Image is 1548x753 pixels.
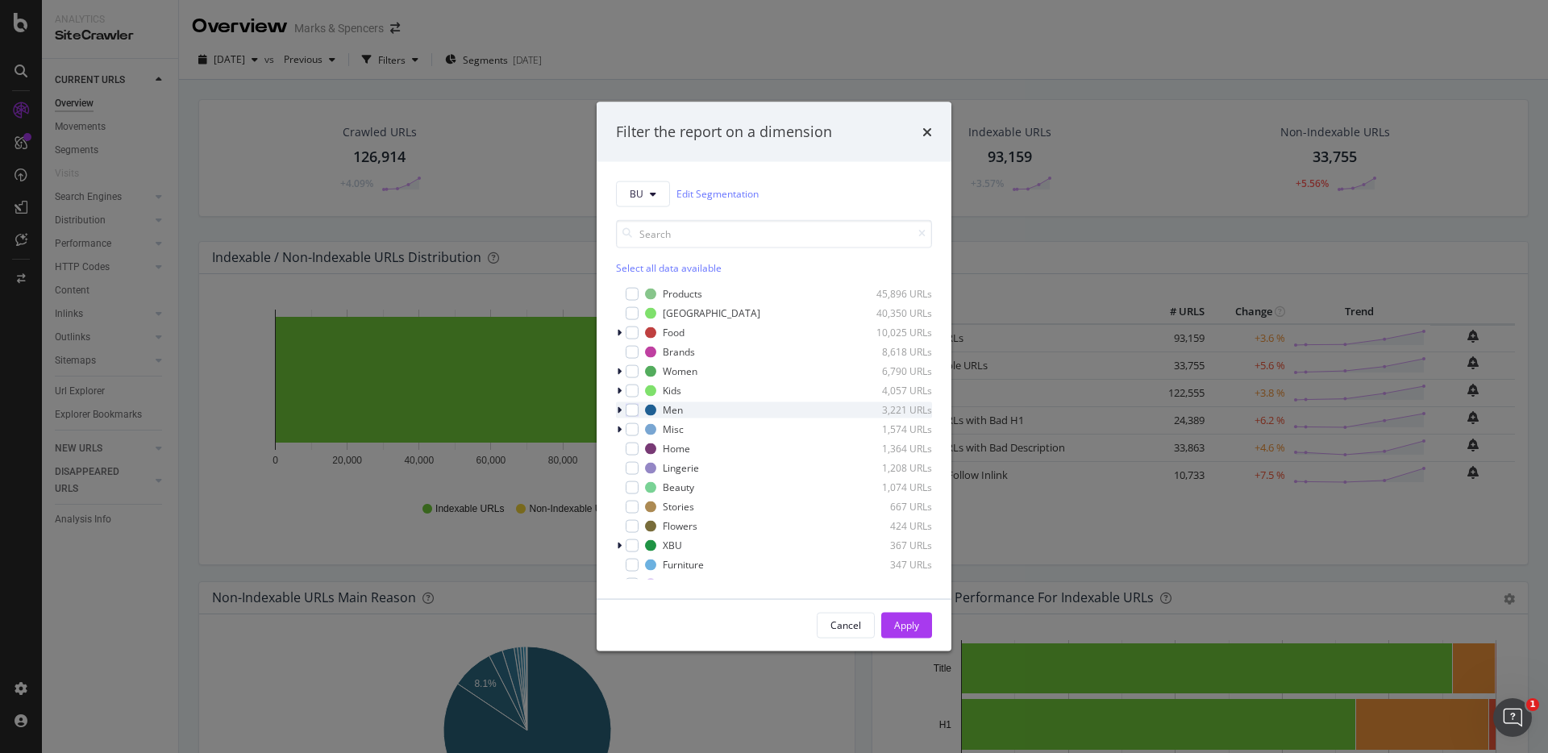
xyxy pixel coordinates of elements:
button: Upload attachment [77,528,89,541]
button: Send a message… [277,522,302,547]
b: Export History [26,51,118,64]
div: Beauty [663,481,694,494]
div: Cancel [830,618,861,632]
div: modal [597,102,951,651]
div: 8,618 URLs [853,345,932,359]
div: Just like with other exports, your actual file can have many more lines than the URL count if you... [26,170,297,265]
button: Apply [881,612,932,638]
button: Emoji picker [25,528,38,541]
div: Food [663,326,685,339]
div: Kids [663,384,681,397]
div: 10,025 URLs [853,326,932,339]
button: Start recording [102,528,115,541]
div: Home [663,442,690,456]
div: 347 URLs [853,558,932,572]
div: 45,896 URLs [853,287,932,301]
b: Important Note About Line Count: [26,147,243,160]
div: 3,221 URLs [853,403,932,417]
button: Cancel [817,612,875,638]
div: Misc [663,422,684,436]
div: Was that helpful? [26,462,124,478]
div: Filter the report on a dimension [616,122,832,143]
div: Women [663,364,697,378]
div: 667 URLs [853,500,932,514]
div: 6,790 URLs [853,364,932,378]
a: Source reference 9276000: [225,372,238,385]
button: go back [10,6,41,37]
li: Full data exports to AWS S3 or Google Cloud Storage [38,336,297,366]
a: Source reference 9276107: [187,252,200,264]
div: Gifts [663,577,684,591]
div: Lingerie [663,461,699,475]
div: 367 URLs [853,539,932,552]
div: 1,364 URLs [853,442,932,456]
iframe: Intercom live chat [1493,698,1532,737]
div: Brands [663,345,695,359]
div: 424 URLs [853,519,932,533]
div: 330 URLs [853,577,932,591]
button: Home [252,6,283,37]
div: 4,057 URLs [853,384,932,397]
textarea: Message… [14,494,309,522]
span: 1 [1526,698,1539,711]
div: Men [663,403,683,417]
button: Gif picker [51,528,64,541]
div: If your 130,000-line report exceeds standard limits, you can use: [26,297,297,328]
li: API exports through BQL queries [38,370,297,385]
div: (in DataExports): [26,50,297,66]
div: XBU [663,539,682,552]
li: Same underlying limits as the original export type [38,108,297,138]
div: 40,350 URLs [853,306,932,320]
div: times [922,122,932,143]
b: For Larger Datasets: [26,273,157,286]
input: Search [616,219,932,248]
div: Furniture [663,558,704,572]
h1: Customer Support [78,15,194,27]
div: Your 130,000-line report should process fine through DataExports since it's well within the 1 mil... [26,393,297,441]
button: BU [616,181,670,206]
div: Flowers [663,519,697,533]
div: [GEOGRAPHIC_DATA] [663,306,760,320]
img: Profile image for Customer Support [46,9,72,35]
div: 1,074 URLs [853,481,932,494]
div: Select all data available [616,260,932,274]
div: Was that helpful? [13,452,137,488]
a: Edit Segmentation [676,185,759,202]
li: Includes all exports from the last 29 days (except API exports) [38,74,297,104]
span: BU [630,187,643,201]
div: Customer Support says… [13,452,310,501]
div: Close [283,6,312,35]
div: Apply [894,618,919,632]
div: Stories [663,500,694,514]
div: 1,208 URLs [853,461,932,475]
div: Products [663,287,702,301]
div: 1,574 URLs [853,422,932,436]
